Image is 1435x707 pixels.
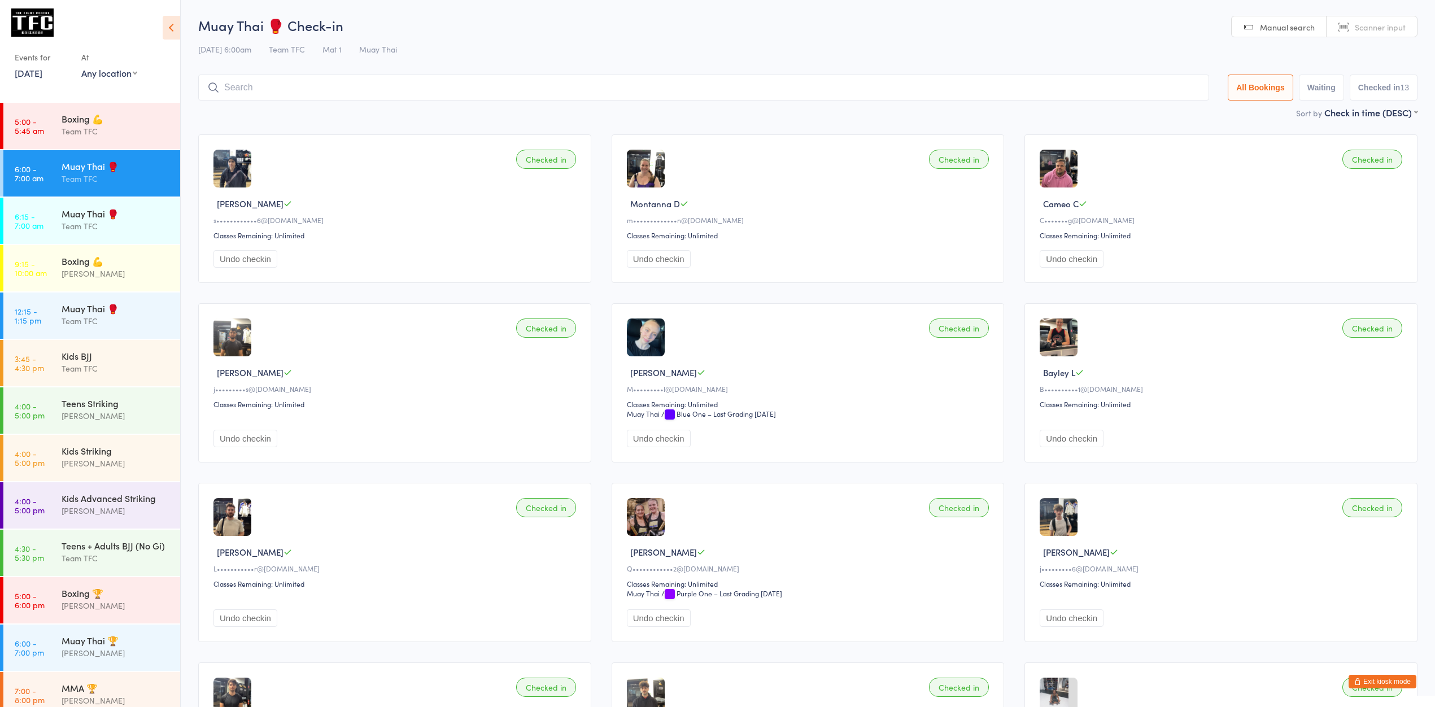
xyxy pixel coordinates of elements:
[213,318,251,356] img: image1736544955.png
[1299,75,1344,101] button: Waiting
[62,302,171,315] div: Muay Thai 🥊
[81,48,137,67] div: At
[627,384,993,394] div: M•••••••••l@[DOMAIN_NAME]
[15,449,45,467] time: 4:00 - 5:00 pm
[62,504,171,517] div: [PERSON_NAME]
[1349,675,1416,688] button: Exit kiosk mode
[213,564,579,573] div: L•••••••••••r@[DOMAIN_NAME]
[62,539,171,552] div: Teens + Adults BJJ (No Gi)
[3,387,180,434] a: 4:00 -5:00 pmTeens Striking[PERSON_NAME]
[1043,366,1075,378] span: Bayley L
[213,430,277,447] button: Undo checkin
[3,293,180,339] a: 12:15 -1:15 pmMuay Thai 🥊Team TFC
[217,366,283,378] span: [PERSON_NAME]
[929,150,989,169] div: Checked in
[1040,564,1406,573] div: j•••••••••6@[DOMAIN_NAME]
[3,625,180,671] a: 6:00 -7:00 pmMuay Thai 🏆[PERSON_NAME]
[15,67,42,79] a: [DATE]
[62,255,171,267] div: Boxing 💪
[62,457,171,470] div: [PERSON_NAME]
[929,318,989,338] div: Checked in
[516,498,576,517] div: Checked in
[62,207,171,220] div: Muay Thai 🥊
[630,198,680,210] span: Montanna D
[627,579,993,588] div: Classes Remaining: Unlimited
[213,498,251,536] img: image1744103276.png
[62,172,171,185] div: Team TFC
[3,245,180,291] a: 9:15 -10:00 amBoxing 💪[PERSON_NAME]
[62,350,171,362] div: Kids BJJ
[62,444,171,457] div: Kids Striking
[62,492,171,504] div: Kids Advanced Striking
[627,564,993,573] div: Q••••••••••••2@[DOMAIN_NAME]
[1260,21,1315,33] span: Manual search
[81,67,137,79] div: Any location
[1342,150,1402,169] div: Checked in
[217,546,283,558] span: [PERSON_NAME]
[62,267,171,280] div: [PERSON_NAME]
[1355,21,1406,33] span: Scanner input
[661,409,776,418] span: / Blue One – Last Grading [DATE]
[1342,678,1402,697] div: Checked in
[627,609,691,627] button: Undo checkin
[1228,75,1293,101] button: All Bookings
[3,530,180,576] a: 4:30 -5:30 pmTeens + Adults BJJ (No Gi)Team TFC
[198,16,1417,34] h2: Muay Thai 🥊 Check-in
[62,362,171,375] div: Team TFC
[627,150,665,187] img: image1760039922.png
[1342,498,1402,517] div: Checked in
[15,639,44,657] time: 6:00 - 7:00 pm
[62,552,171,565] div: Team TFC
[627,588,660,598] div: Muay Thai
[1040,430,1103,447] button: Undo checkin
[15,686,45,704] time: 7:00 - 8:00 pm
[62,682,171,694] div: MMA 🏆
[15,48,70,67] div: Events for
[929,678,989,697] div: Checked in
[62,112,171,125] div: Boxing 💪
[15,591,45,609] time: 5:00 - 6:00 pm
[1040,215,1406,225] div: C•••••••g@[DOMAIN_NAME]
[213,399,579,409] div: Classes Remaining: Unlimited
[1043,546,1110,558] span: [PERSON_NAME]
[3,198,180,244] a: 6:15 -7:00 amMuay Thai 🥊Team TFC
[62,160,171,172] div: Muay Thai 🥊
[213,384,579,394] div: j•••••••••s@[DOMAIN_NAME]
[62,220,171,233] div: Team TFC
[3,150,180,197] a: 6:00 -7:00 amMuay Thai 🥊Team TFC
[15,354,44,372] time: 3:45 - 4:30 pm
[516,150,576,169] div: Checked in
[62,599,171,612] div: [PERSON_NAME]
[1400,83,1409,92] div: 13
[62,647,171,660] div: [PERSON_NAME]
[62,125,171,138] div: Team TFC
[62,409,171,422] div: [PERSON_NAME]
[1040,609,1103,627] button: Undo checkin
[15,164,43,182] time: 6:00 - 7:00 am
[929,498,989,517] div: Checked in
[627,409,660,418] div: Muay Thai
[661,588,782,598] span: / Purple One – Last Grading [DATE]
[15,496,45,514] time: 4:00 - 5:00 pm
[627,399,993,409] div: Classes Remaining: Unlimited
[627,498,665,536] img: image1748242595.png
[62,315,171,328] div: Team TFC
[3,435,180,481] a: 4:00 -5:00 pmKids Striking[PERSON_NAME]
[630,366,697,378] span: [PERSON_NAME]
[213,150,251,187] img: image1757365185.png
[1324,106,1417,119] div: Check in time (DESC)
[516,678,576,697] div: Checked in
[62,634,171,647] div: Muay Thai 🏆
[213,250,277,268] button: Undo checkin
[62,694,171,707] div: [PERSON_NAME]
[213,215,579,225] div: s••••••••••••6@[DOMAIN_NAME]
[1040,250,1103,268] button: Undo checkin
[630,546,697,558] span: [PERSON_NAME]
[1040,384,1406,394] div: B••••••••••1@[DOMAIN_NAME]
[15,259,47,277] time: 9:15 - 10:00 am
[1040,498,1078,536] img: image1742972868.png
[1296,107,1322,119] label: Sort by
[15,401,45,420] time: 4:00 - 5:00 pm
[322,43,342,55] span: Mat 1
[11,8,54,37] img: The Fight Centre Brisbane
